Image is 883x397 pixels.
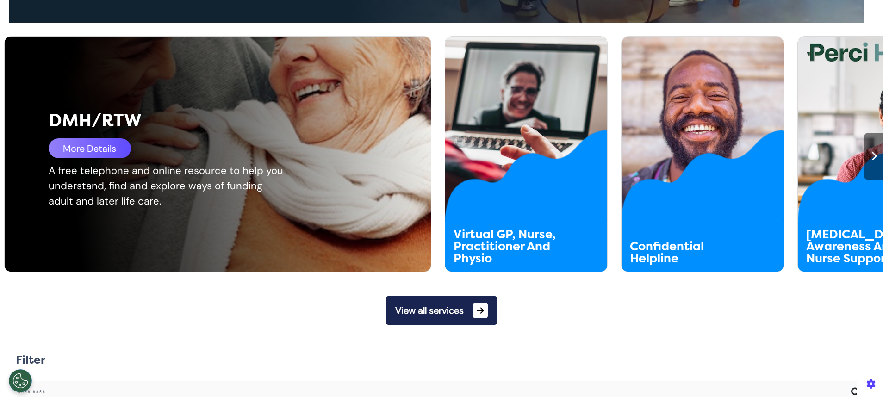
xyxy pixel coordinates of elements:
[49,163,286,209] div: A free telephone and online resource to help you understand, find and explore ways of funding adu...
[49,107,346,134] div: DMH/RTW
[454,229,567,265] div: Virtual GP, Nurse, Practitioner And Physio
[49,138,131,158] div: More Details
[386,296,497,325] button: View all services
[630,241,743,265] div: Confidential Helpline
[9,369,32,392] button: Open Preferences
[16,354,45,367] h2: Filter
